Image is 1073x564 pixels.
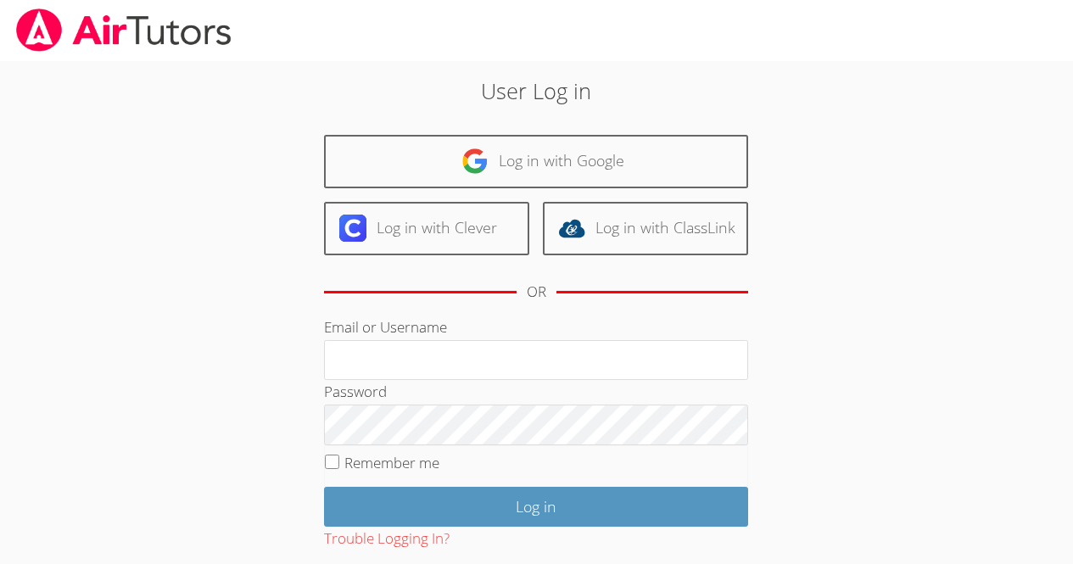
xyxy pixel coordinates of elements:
h2: User Log in [247,75,826,107]
a: Log in with ClassLink [543,202,748,255]
input: Log in [324,487,748,527]
img: classlink-logo-d6bb404cc1216ec64c9a2012d9dc4662098be43eaf13dc465df04b49fa7ab582.svg [558,215,585,242]
label: Email or Username [324,317,447,337]
img: google-logo-50288ca7cdecda66e5e0955fdab243c47b7ad437acaf1139b6f446037453330a.svg [461,148,489,175]
button: Trouble Logging In? [324,527,450,551]
a: Log in with Google [324,135,748,188]
div: OR [527,280,546,304]
img: clever-logo-6eab21bc6e7a338710f1a6ff85c0baf02591cd810cc4098c63d3a4b26e2feb20.svg [339,215,366,242]
a: Log in with Clever [324,202,529,255]
label: Remember me [344,453,439,472]
label: Password [324,382,387,401]
img: airtutors_banner-c4298cdbf04f3fff15de1276eac7730deb9818008684d7c2e4769d2f7ddbe033.png [14,8,233,52]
